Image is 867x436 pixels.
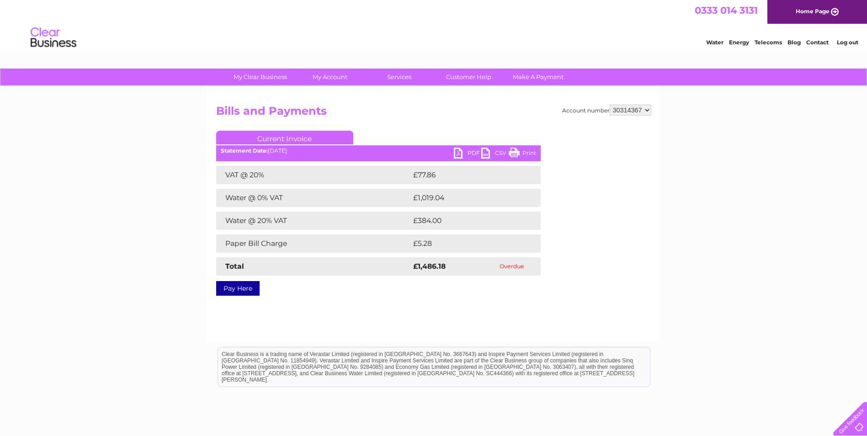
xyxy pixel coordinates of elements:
td: £1,019.04 [411,189,526,207]
td: Water @ 0% VAT [216,189,411,207]
div: [DATE] [216,148,541,154]
a: Blog [787,39,801,46]
a: Contact [806,39,829,46]
a: Make A Payment [500,69,576,85]
td: £77.86 [411,166,522,184]
strong: £1,486.18 [413,262,446,271]
strong: Total [225,262,244,271]
a: Print [509,148,536,161]
h2: Bills and Payments [216,105,651,122]
a: Log out [837,39,858,46]
td: Overdue [483,257,540,276]
a: 0333 014 3131 [695,5,758,16]
td: £384.00 [411,212,525,230]
div: Account number [562,105,651,116]
a: PDF [454,148,481,161]
td: VAT @ 20% [216,166,411,184]
a: Telecoms [755,39,782,46]
a: Pay Here [216,281,260,296]
td: Paper Bill Charge [216,234,411,253]
div: Clear Business is a trading name of Verastar Limited (registered in [GEOGRAPHIC_DATA] No. 3667643... [218,5,650,44]
a: My Account [292,69,367,85]
a: Customer Help [431,69,506,85]
a: Energy [729,39,749,46]
a: Current Invoice [216,131,353,144]
a: Water [706,39,723,46]
td: £5.28 [411,234,519,253]
b: Statement Date: [221,147,268,154]
a: Services [362,69,437,85]
a: CSV [481,148,509,161]
td: Water @ 20% VAT [216,212,411,230]
a: My Clear Business [223,69,298,85]
img: logo.png [30,24,77,52]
